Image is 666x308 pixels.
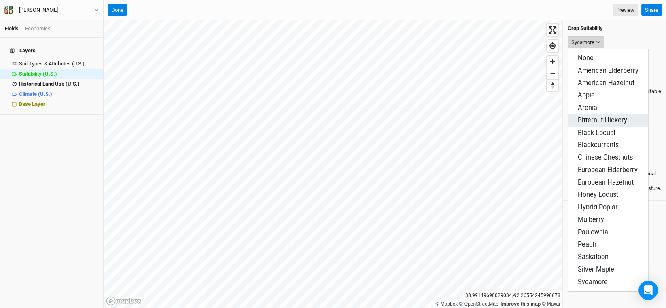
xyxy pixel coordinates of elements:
span: Paulownia [578,228,608,236]
span: Chinese Chestnuts [578,154,633,161]
div: Isaac Ellis [19,6,58,14]
span: Peach [578,240,596,248]
div: Base Layer [19,101,98,108]
button: Zoom out [547,68,558,79]
a: Mapbox logo [106,296,142,306]
a: OpenStreetMap [459,301,498,307]
span: Soil Types & Attributes (U.S.) [19,61,85,67]
span: Reset bearing to north [547,80,558,91]
button: Done [108,4,127,16]
span: American Elderberry [578,67,638,74]
div: Historical Land Use (U.S.) [19,81,98,87]
span: Apple [578,91,595,99]
span: European Elderberry [578,166,638,174]
button: Share [641,4,662,16]
a: Preview [613,4,638,16]
span: Aronia [578,104,597,112]
span: Blackcurrants [578,141,619,149]
span: American Hazelnut [578,79,634,87]
button: Find my location [547,40,558,52]
a: Mapbox [435,301,458,307]
div: Sycamore [571,38,594,46]
button: Enter fullscreen [547,24,558,36]
span: None [578,54,594,62]
button: [PERSON_NAME] [4,6,99,15]
span: Hybrid Poplar [578,203,618,211]
a: Fields [5,25,19,32]
div: Suitability (U.S.) [19,71,98,77]
span: Black Locust [578,129,615,137]
span: Suitability (U.S.) [19,71,57,77]
button: Reset bearing to north [547,79,558,91]
span: Honey Locust [578,191,618,198]
a: Improve this map [501,301,541,307]
div: 38.99149690029034 , -92.26554245996678 [463,291,562,300]
div: [PERSON_NAME] [19,6,58,14]
div: Climate (U.S.) [19,91,98,97]
span: Mulberry [578,216,604,224]
h4: Crop Suitability [568,25,661,32]
h4: Layers [5,42,98,59]
span: Saskatoon [578,253,609,261]
span: Base Layer [19,101,45,107]
span: Bitternut Hickory [578,116,627,124]
button: Sycamore [568,36,604,49]
div: Soil Types & Attributes (U.S.) [19,61,98,67]
div: Open Intercom Messenger [638,281,658,300]
span: Climate (U.S.) [19,91,52,97]
button: Zoom in [547,56,558,68]
a: Maxar [542,301,560,307]
span: Historical Land Use (U.S.) [19,81,80,87]
span: Silver Maple [578,266,614,273]
span: Sycamore [578,278,608,286]
canvas: Map [104,20,562,308]
div: Economics [25,25,51,32]
span: European Hazelnut [578,179,634,186]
